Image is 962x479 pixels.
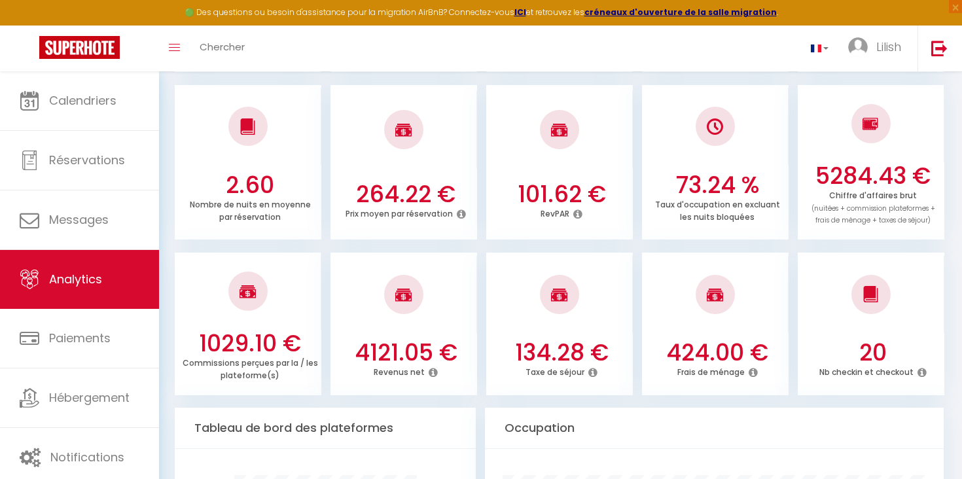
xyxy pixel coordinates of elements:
span: Réservations [49,152,125,168]
h3: 1029.10 € [182,330,318,357]
span: Messages [49,211,109,228]
h3: 2.60 [182,171,318,199]
p: Chiffre d'affaires brut [811,187,935,226]
h3: 134.28 € [493,339,630,366]
span: Calendriers [49,92,116,109]
img: NO IMAGE [863,116,879,132]
span: Hébergement [49,389,130,406]
span: (nuitées + commission plateformes + frais de ménage + taxes de séjour) [811,204,935,226]
p: Revenus net [374,364,425,378]
span: Chercher [200,40,245,54]
img: NO IMAGE [707,118,723,135]
h3: 20 [805,339,941,366]
h3: 264.22 € [338,181,474,208]
span: Lilish [876,39,901,55]
span: Analytics [49,271,102,287]
div: Occupation [485,408,944,449]
h3: 73.24 % [649,171,785,199]
a: ... Lilish [838,26,917,71]
button: Ouvrir le widget de chat LiveChat [10,5,50,44]
p: Frais de ménage [677,364,745,378]
a: ICI [514,7,526,18]
p: Nb checkin et checkout [819,364,914,378]
p: Taxe de séjour [526,364,584,378]
a: Chercher [190,26,255,71]
p: Prix moyen par réservation [346,205,453,219]
img: logout [931,40,948,56]
h3: 424.00 € [649,339,785,366]
p: Nombre de nuits en moyenne par réservation [190,196,311,222]
h3: 4121.05 € [338,339,474,366]
p: Commissions perçues par la / les plateforme(s) [183,355,318,381]
h3: 101.62 € [493,181,630,208]
span: Notifications [50,449,124,465]
img: ... [848,37,868,57]
a: créneaux d'ouverture de la salle migration [584,7,777,18]
span: Paiements [49,330,111,346]
p: Taux d'occupation en excluant les nuits bloquées [655,196,780,222]
p: RevPAR [541,205,569,219]
img: Super Booking [39,36,120,59]
h3: 5284.43 € [805,162,941,190]
div: Tableau de bord des plateformes [175,408,476,449]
